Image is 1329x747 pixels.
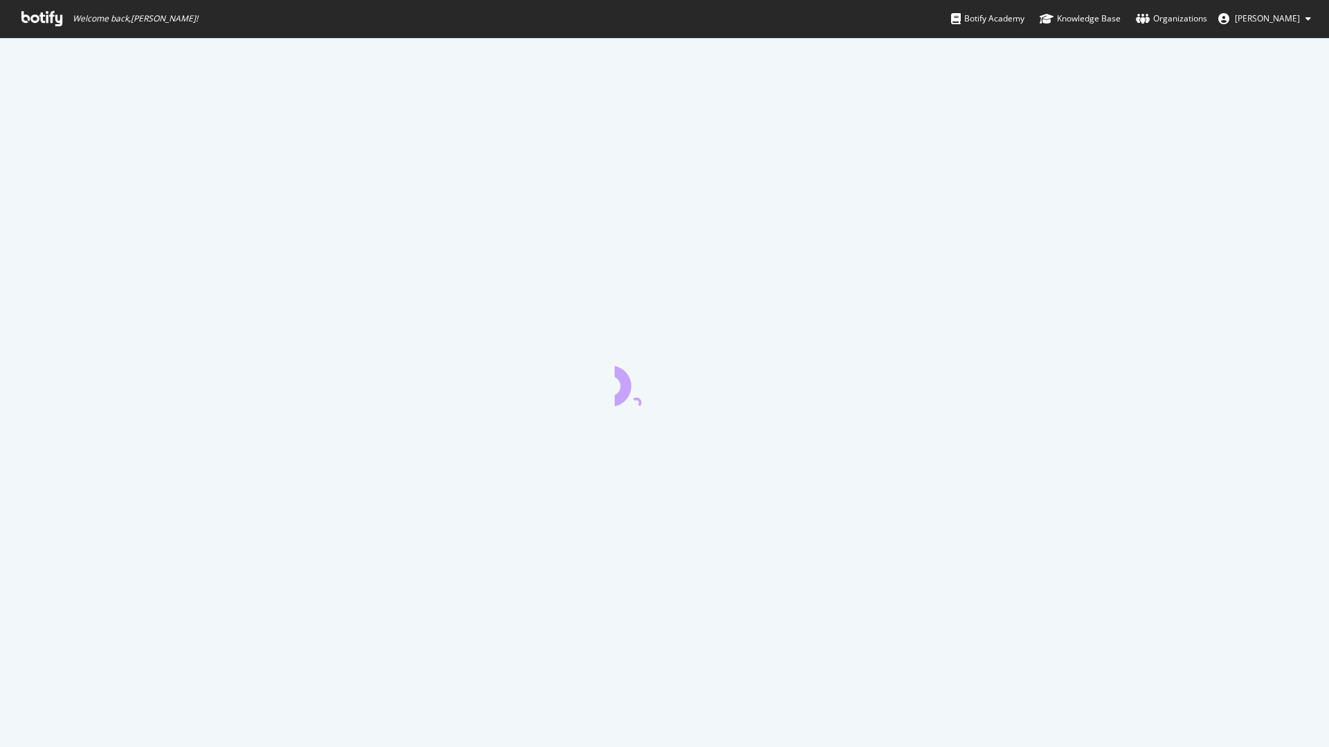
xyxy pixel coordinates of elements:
button: [PERSON_NAME] [1207,8,1322,30]
span: Edward Turner [1235,12,1300,24]
div: Organizations [1136,12,1207,26]
div: Knowledge Base [1040,12,1121,26]
div: animation [615,356,714,406]
div: Botify Academy [951,12,1024,26]
span: Welcome back, [PERSON_NAME] ! [73,13,198,24]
